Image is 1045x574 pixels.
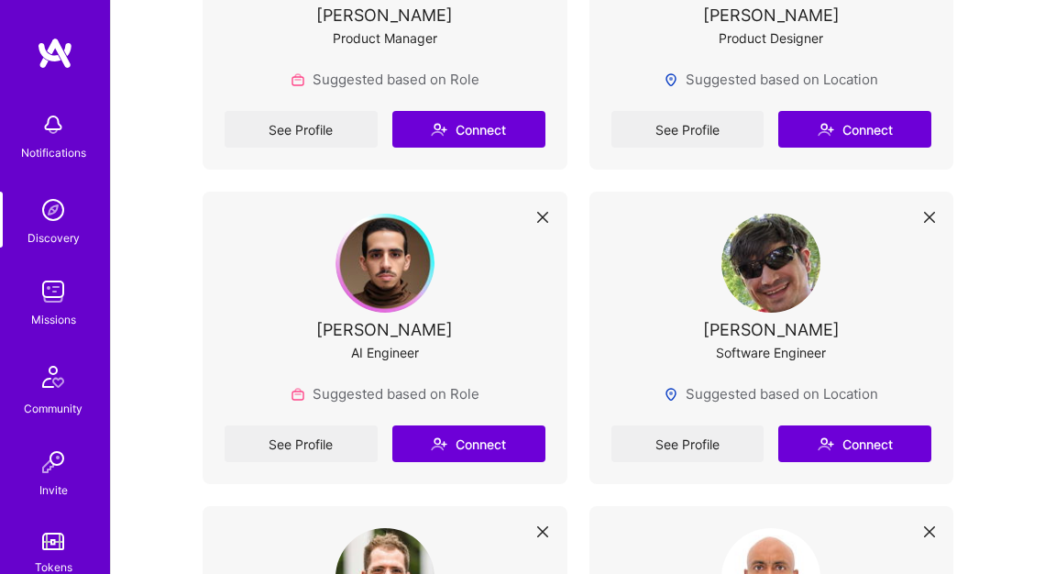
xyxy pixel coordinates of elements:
[225,425,378,462] a: See Profile
[818,121,834,138] i: icon Connect
[392,425,545,462] button: Connect
[333,28,437,48] div: Product Manager
[225,111,378,148] a: See Profile
[392,111,545,148] button: Connect
[664,387,678,402] img: Locations icon
[719,28,823,48] div: Product Designer
[924,212,935,223] i: icon Close
[664,70,878,89] div: Suggested based on Location
[291,384,479,403] div: Suggested based on Role
[316,320,453,339] div: [PERSON_NAME]
[335,214,434,313] img: User Avatar
[37,37,73,70] img: logo
[35,444,71,480] img: Invite
[664,72,678,87] img: Locations icon
[537,526,548,537] i: icon Close
[291,72,305,87] img: Role icon
[703,320,840,339] div: [PERSON_NAME]
[35,106,71,143] img: bell
[778,111,931,148] button: Connect
[42,533,64,550] img: tokens
[31,310,76,329] div: Missions
[316,6,453,25] div: [PERSON_NAME]
[31,355,75,399] img: Community
[431,121,447,138] i: icon Connect
[611,425,764,462] a: See Profile
[21,143,86,162] div: Notifications
[664,384,878,403] div: Suggested based on Location
[431,436,447,452] i: icon Connect
[351,343,419,362] div: AI Engineer
[778,425,931,462] button: Connect
[24,399,82,418] div: Community
[39,480,68,500] div: Invite
[721,214,820,313] img: User Avatar
[537,212,548,223] i: icon Close
[35,273,71,310] img: teamwork
[611,111,764,148] a: See Profile
[703,6,840,25] div: [PERSON_NAME]
[35,192,71,228] img: discovery
[291,387,305,402] img: Role icon
[818,436,834,452] i: icon Connect
[291,70,479,89] div: Suggested based on Role
[716,343,826,362] div: Software Engineer
[27,228,80,248] div: Discovery
[924,526,935,537] i: icon Close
